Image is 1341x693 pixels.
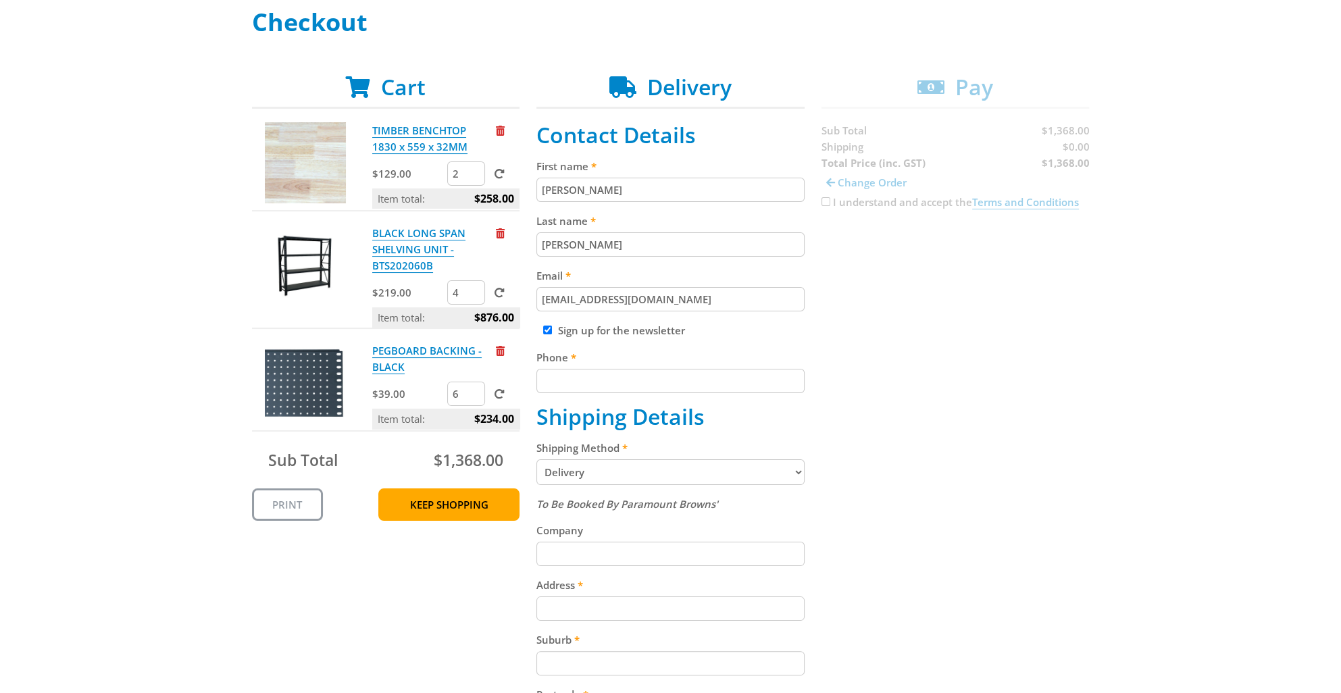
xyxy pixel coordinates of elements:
[536,349,805,365] label: Phone
[268,449,338,471] span: Sub Total
[381,72,426,101] span: Cart
[434,449,503,471] span: $1,368.00
[265,122,346,203] img: TIMBER BENCHTOP 1830 x 559 x 32MM
[536,522,805,538] label: Company
[536,459,805,485] select: Please select a shipping method.
[474,409,514,429] span: $234.00
[536,213,805,229] label: Last name
[536,267,805,284] label: Email
[536,178,805,202] input: Please enter your first name.
[536,122,805,148] h2: Contact Details
[536,440,805,456] label: Shipping Method
[496,226,505,240] a: Remove from cart
[372,386,445,402] p: $39.00
[372,307,520,328] p: Item total:
[372,124,467,154] a: TIMBER BENCHTOP 1830 x 559 x 32MM
[536,287,805,311] input: Please enter your email address.
[536,577,805,593] label: Address
[536,596,805,621] input: Please enter your address.
[252,488,323,521] a: Print
[378,488,520,521] a: Keep Shopping
[536,369,805,393] input: Please enter your telephone number.
[252,9,1090,36] h1: Checkout
[558,324,685,337] label: Sign up for the newsletter
[536,404,805,430] h2: Shipping Details
[474,188,514,209] span: $258.00
[536,497,718,511] em: To Be Booked By Paramount Browns'
[647,72,732,101] span: Delivery
[496,124,505,137] a: Remove from cart
[536,651,805,675] input: Please enter your suburb.
[372,284,445,301] p: $219.00
[536,232,805,257] input: Please enter your last name.
[474,307,514,328] span: $876.00
[265,342,346,423] img: PEGBOARD BACKING - BLACK
[372,226,465,273] a: BLACK LONG SPAN SHELVING UNIT - BTS202060B
[536,158,805,174] label: First name
[265,225,346,306] img: BLACK LONG SPAN SHELVING UNIT - BTS202060B
[536,632,805,648] label: Suburb
[372,165,445,182] p: $129.00
[496,344,505,357] a: Remove from cart
[372,188,520,209] p: Item total:
[372,409,520,429] p: Item total:
[372,344,482,374] a: PEGBOARD BACKING - BLACK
